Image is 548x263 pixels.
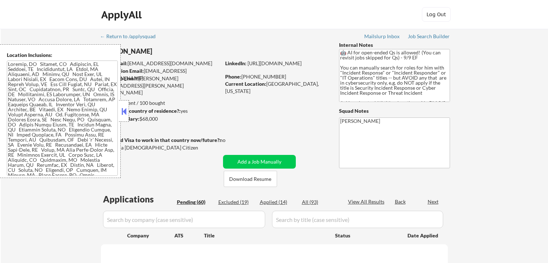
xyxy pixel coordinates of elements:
strong: Current Location: [225,81,266,87]
strong: LinkedIn: [225,60,246,66]
button: Log Out [422,7,451,22]
strong: Phone: [225,73,241,80]
div: Job Search Builder [408,34,450,39]
div: Yes, I am a [DEMOGRAPHIC_DATA] Citizen [101,144,223,151]
div: ApplyAll [101,9,144,21]
div: [EMAIL_ADDRESS][DOMAIN_NAME] [101,60,220,67]
strong: Can work in country of residence?: [101,108,181,114]
div: Squad Notes [339,107,450,115]
div: Location Inclusions: [7,52,118,59]
div: View All Results [348,198,387,205]
div: Applied (14) [260,199,296,206]
div: Pending (60) [177,199,213,206]
div: no [220,137,240,144]
div: 14 sent / 100 bought [101,99,220,107]
div: Mailslurp Inbox [364,34,400,39]
button: Add a Job Manually [223,155,296,169]
input: Search by company (case sensitive) [103,211,265,228]
strong: Will need Visa to work in that country now/future?: [101,137,221,143]
div: [PERSON_NAME][EMAIL_ADDRESS][PERSON_NAME][DOMAIN_NAME] [101,75,220,96]
a: Job Search Builder [408,34,450,41]
a: ← Return to /applysquad [100,34,162,41]
div: Excluded (19) [218,199,254,206]
div: [PERSON_NAME] [101,47,249,56]
div: Applications [103,195,174,204]
button: Download Resume [224,171,277,187]
div: ← Return to /applysquad [100,34,162,39]
div: Date Applied [407,232,439,239]
div: Status [335,229,397,242]
div: [GEOGRAPHIC_DATA], [US_STATE] [225,80,327,94]
div: [EMAIL_ADDRESS][DOMAIN_NAME] [101,67,220,81]
div: Back [395,198,406,205]
div: Next [428,198,439,205]
div: Title [204,232,328,239]
div: [PHONE_NUMBER] [225,73,327,80]
div: yes [101,107,218,115]
div: Company [127,232,174,239]
div: Internal Notes [339,41,450,49]
div: All (93) [302,199,338,206]
div: $68,000 [101,115,220,122]
div: ATS [174,232,204,239]
a: [URL][DOMAIN_NAME] [248,60,302,66]
input: Search by title (case sensitive) [272,211,443,228]
a: Mailslurp Inbox [364,34,400,41]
